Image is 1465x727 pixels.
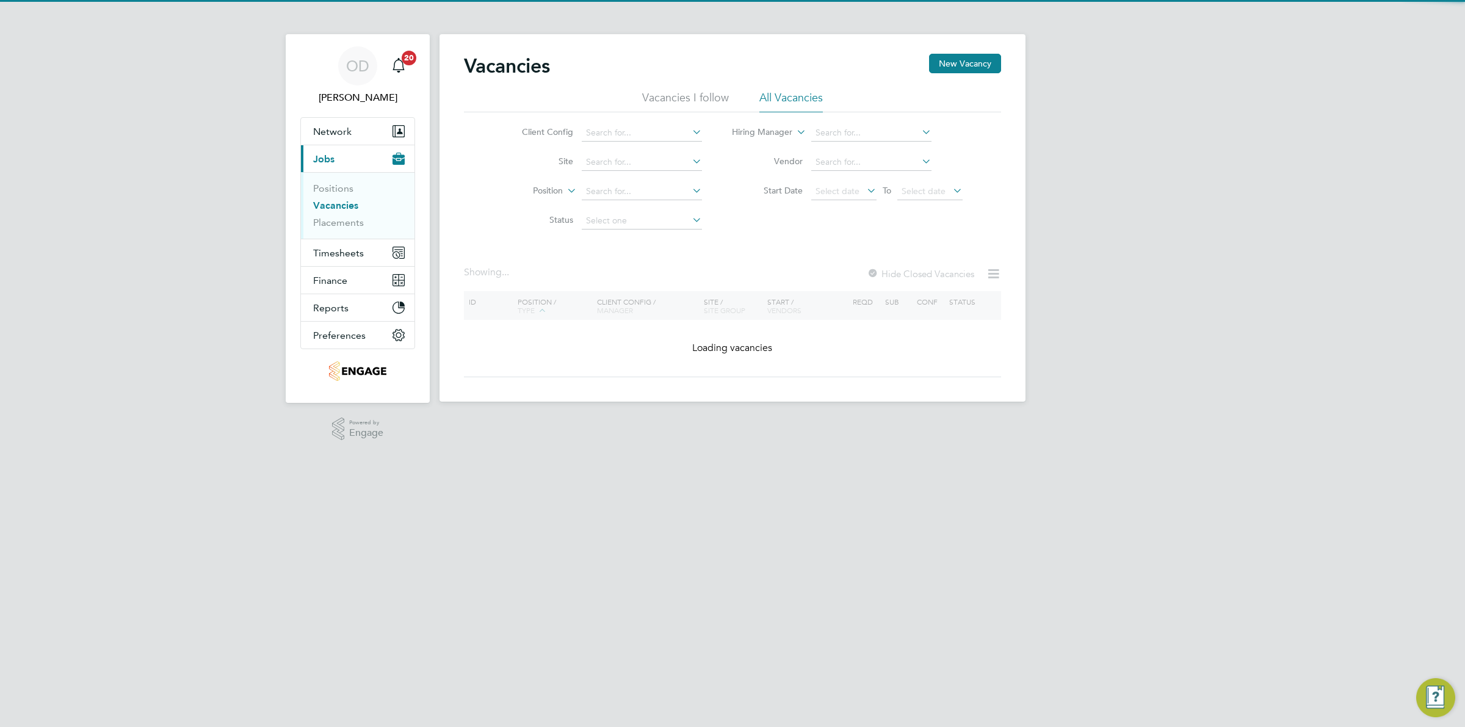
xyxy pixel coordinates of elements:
span: Jobs [313,153,335,165]
div: Jobs [301,172,414,239]
label: Vendor [733,156,803,167]
button: Finance [301,267,414,294]
div: Showing [464,266,512,279]
label: Status [503,214,573,225]
a: 20 [386,46,411,85]
a: Powered byEngage [332,418,384,441]
input: Select one [582,212,702,230]
input: Search for... [582,125,702,142]
button: Engage Resource Center [1416,678,1455,717]
label: Start Date [733,185,803,196]
button: Timesheets [301,239,414,266]
span: Powered by [349,418,383,428]
span: ... [502,266,509,278]
img: jambo-logo-retina.png [329,361,386,381]
h2: Vacancies [464,54,550,78]
span: Finance [313,275,347,286]
span: 20 [402,51,416,65]
button: New Vacancy [929,54,1001,73]
span: To [879,183,895,198]
input: Search for... [811,154,931,171]
span: Select date [816,186,859,197]
span: Reports [313,302,349,314]
input: Search for... [582,154,702,171]
button: Reports [301,294,414,321]
span: OD [346,58,369,74]
label: Hide Closed Vacancies [867,268,974,280]
input: Search for... [811,125,931,142]
span: Engage [349,428,383,438]
input: Search for... [582,183,702,200]
span: Select date [902,186,946,197]
button: Preferences [301,322,414,349]
span: Ollie Dart [300,90,415,105]
a: Placements [313,217,364,228]
span: Network [313,126,352,137]
label: Site [503,156,573,167]
li: Vacancies I follow [642,90,729,112]
button: Jobs [301,145,414,172]
label: Position [493,185,563,197]
span: Preferences [313,330,366,341]
nav: Main navigation [286,34,430,403]
label: Client Config [503,126,573,137]
a: Go to home page [300,361,415,381]
li: All Vacancies [759,90,823,112]
a: OD[PERSON_NAME] [300,46,415,105]
span: Timesheets [313,247,364,259]
label: Hiring Manager [722,126,792,139]
button: Network [301,118,414,145]
a: Vacancies [313,200,358,211]
a: Positions [313,183,353,194]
